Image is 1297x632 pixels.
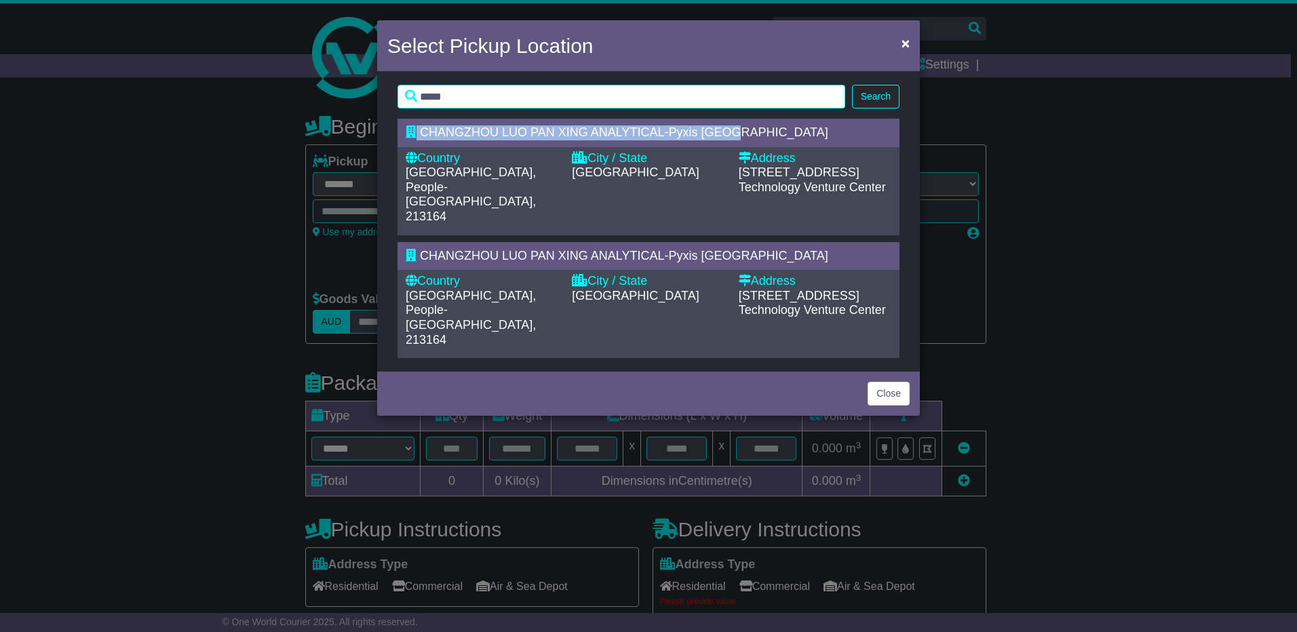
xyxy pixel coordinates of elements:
span: Technology Venture Center [739,303,886,317]
button: Close [868,382,910,406]
div: Address [739,151,891,166]
span: [STREET_ADDRESS] [739,289,859,302]
span: [GEOGRAPHIC_DATA], People-[GEOGRAPHIC_DATA], 213164 [406,289,536,347]
span: [GEOGRAPHIC_DATA] [572,165,699,179]
span: CHANGZHOU LUO PAN XING ANALYTICAL-Pyxis [GEOGRAPHIC_DATA] [420,249,828,262]
div: City / State [572,274,724,289]
h4: Select Pickup Location [387,31,594,61]
button: Search [852,85,899,108]
span: [GEOGRAPHIC_DATA] [572,289,699,302]
span: [GEOGRAPHIC_DATA], People-[GEOGRAPHIC_DATA], 213164 [406,165,536,223]
div: Address [739,274,891,289]
span: Technology Venture Center [739,180,886,194]
div: Country [406,151,558,166]
span: [STREET_ADDRESS] [739,165,859,179]
div: City / State [572,151,724,166]
div: Country [406,274,558,289]
button: Close [895,29,916,57]
span: × [902,35,910,51]
span: CHANGZHOU LUO PAN XING ANALYTICAL-Pyxis [GEOGRAPHIC_DATA] [420,125,828,139]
